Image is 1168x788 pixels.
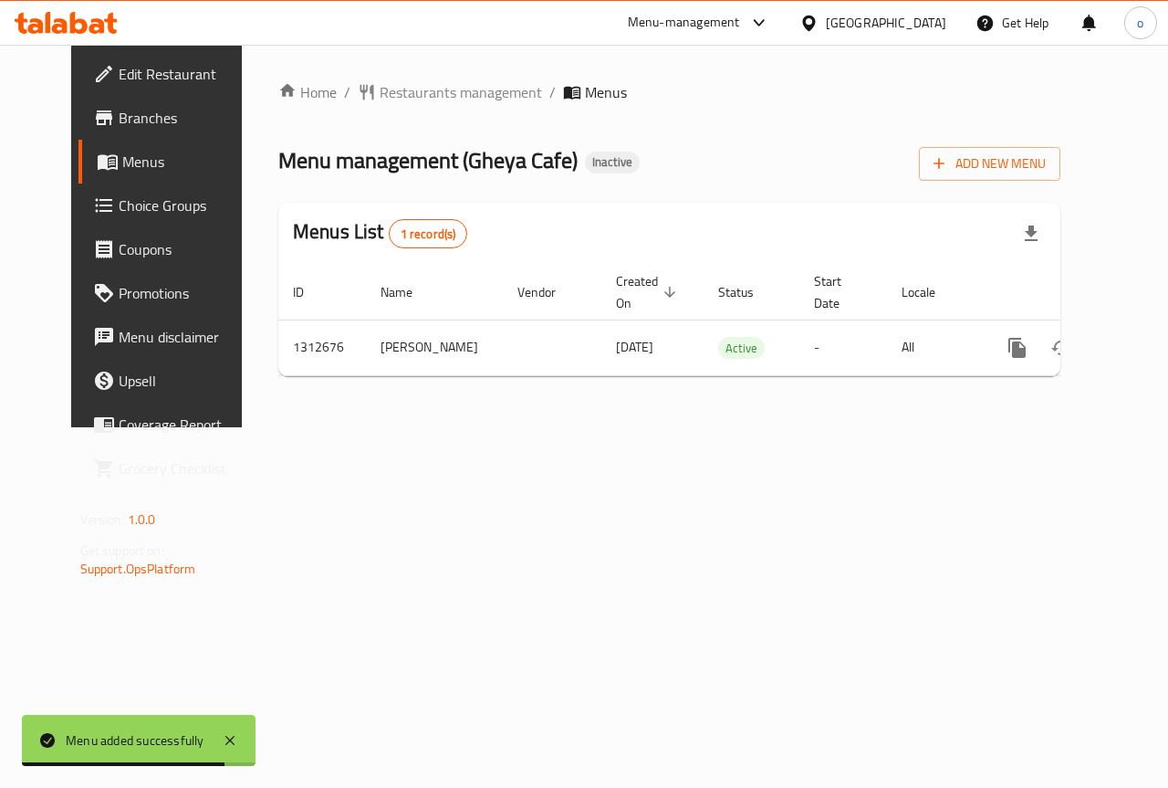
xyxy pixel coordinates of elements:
[80,557,196,581] a: Support.OpsPlatform
[119,457,252,479] span: Grocery Checklist
[799,320,887,375] td: -
[80,539,164,562] span: Get support on:
[78,271,266,315] a: Promotions
[119,63,252,85] span: Edit Restaurant
[78,403,266,447] a: Coverage Report
[616,335,653,359] span: [DATE]
[119,414,252,436] span: Coverage Report
[358,81,542,103] a: Restaurants management
[78,96,266,140] a: Branches
[78,140,266,184] a: Menus
[119,326,252,348] span: Menu disclaimer
[549,81,556,103] li: /
[122,151,252,173] span: Menus
[902,281,959,303] span: Locale
[826,13,946,33] div: [GEOGRAPHIC_DATA]
[381,281,436,303] span: Name
[119,107,252,129] span: Branches
[389,219,468,248] div: Total records count
[1137,13,1143,33] span: o
[585,81,627,103] span: Menus
[78,447,266,490] a: Grocery Checklist
[585,152,640,173] div: Inactive
[996,326,1039,370] button: more
[380,81,542,103] span: Restaurants management
[119,194,252,216] span: Choice Groups
[887,320,981,375] td: All
[390,226,467,243] span: 1 record(s)
[616,270,682,314] span: Created On
[517,281,579,303] span: Vendor
[78,52,266,96] a: Edit Restaurant
[78,227,266,271] a: Coupons
[278,320,366,375] td: 1312676
[628,12,740,34] div: Menu-management
[119,370,252,392] span: Upsell
[814,270,865,314] span: Start Date
[585,154,640,170] span: Inactive
[66,730,204,751] div: Menu added successfully
[1009,212,1053,256] div: Export file
[1039,326,1083,370] button: Change Status
[78,359,266,403] a: Upsell
[128,508,156,531] span: 1.0.0
[293,218,467,248] h2: Menus List
[278,81,1060,103] nav: breadcrumb
[718,281,777,303] span: Status
[366,320,503,375] td: [PERSON_NAME]
[119,238,252,260] span: Coupons
[919,147,1060,181] button: Add New Menu
[933,152,1046,175] span: Add New Menu
[718,338,765,359] span: Active
[278,140,578,181] span: Menu management ( Gheya Cafe )
[78,315,266,359] a: Menu disclaimer
[80,508,125,531] span: Version:
[718,337,765,359] div: Active
[78,184,266,227] a: Choice Groups
[278,81,337,103] a: Home
[344,81,350,103] li: /
[293,281,328,303] span: ID
[119,282,252,304] span: Promotions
